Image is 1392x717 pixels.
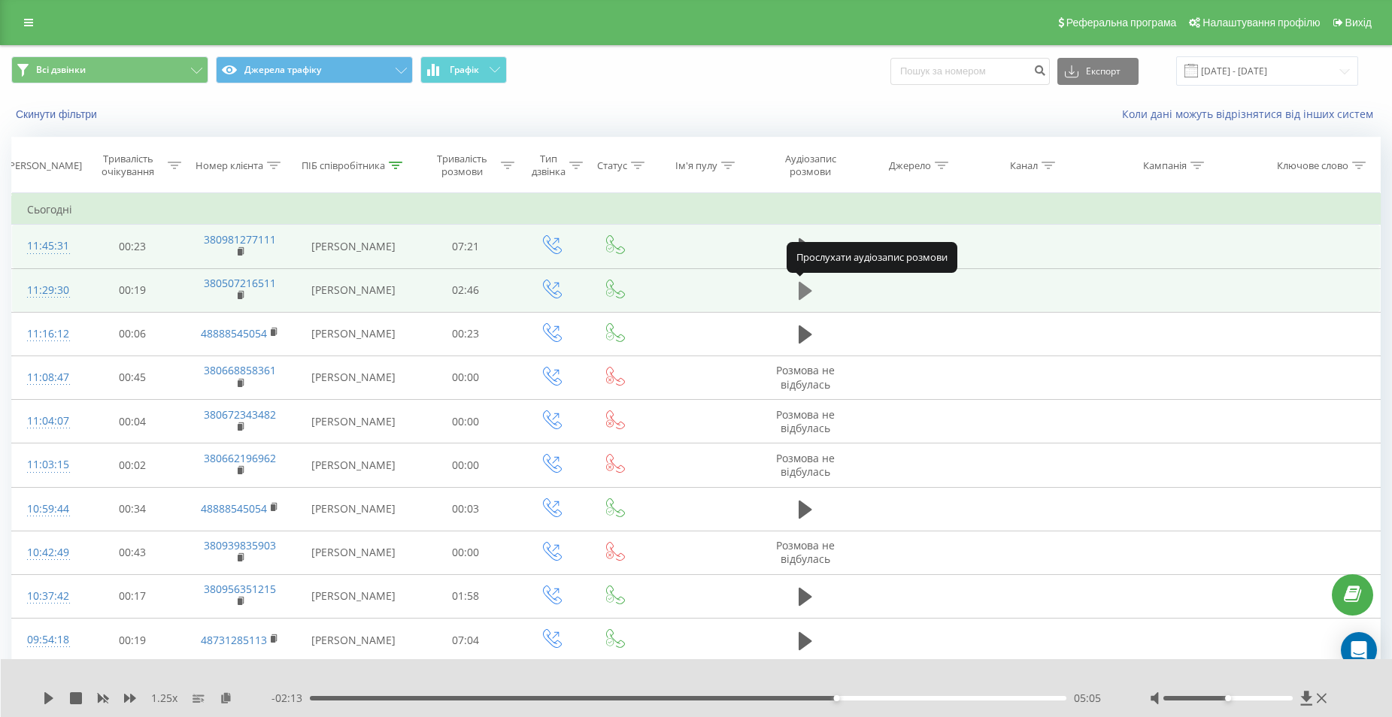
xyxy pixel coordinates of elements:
input: Пошук за номером [890,58,1050,85]
a: 380939835903 [204,538,276,552]
td: 01:58 [413,574,518,618]
a: 48888545054 [201,501,267,516]
div: 11:08:47 [27,363,64,392]
div: Ім'я пулу [675,159,717,172]
a: 48888545054 [201,326,267,340]
span: - 02:13 [271,691,310,706]
div: Accessibility label [1225,695,1231,701]
div: Статус [597,159,627,172]
td: [PERSON_NAME] [295,443,413,487]
div: 11:04:07 [27,407,64,436]
div: ПІБ співробітника [302,159,385,172]
span: Вихід [1345,17,1372,29]
td: 00:02 [79,443,184,487]
button: Скинути фільтри [11,107,105,121]
div: 11:29:30 [27,276,64,305]
div: Кампанія [1143,159,1187,172]
span: 05:05 [1074,691,1101,706]
div: 10:37:42 [27,582,64,611]
td: [PERSON_NAME] [295,400,413,443]
button: Експорт [1057,58,1139,85]
span: Налаштування профілю [1202,17,1320,29]
div: Прослухати аудіозапис розмови [787,242,957,272]
div: Open Intercom Messenger [1341,632,1377,668]
span: Графік [450,65,479,75]
a: 48731285113 [201,633,267,647]
td: [PERSON_NAME] [295,312,413,355]
div: Тривалість очікування [92,153,163,178]
span: Розмова не відбулась [776,451,835,479]
div: [PERSON_NAME] [6,159,82,172]
a: 380672343482 [204,407,276,422]
td: 00:45 [79,355,184,399]
div: 10:42:49 [27,538,64,567]
td: 00:43 [79,531,184,574]
a: 380956351215 [204,582,276,596]
td: 00:04 [79,400,184,443]
td: 00:00 [413,355,518,399]
td: 00:03 [413,487,518,531]
td: 00:00 [413,443,518,487]
td: 00:19 [79,268,184,312]
td: 00:23 [413,312,518,355]
td: 07:04 [413,619,518,662]
span: Реферальна програма [1066,17,1177,29]
td: 00:19 [79,619,184,662]
div: Канал [1010,159,1038,172]
td: [PERSON_NAME] [295,531,413,574]
div: Ключове слово [1277,159,1348,172]
a: 380668858361 [204,363,276,377]
td: 00:00 [413,400,518,443]
td: 07:21 [413,225,518,268]
div: 10:59:44 [27,495,64,524]
div: Номер клієнта [196,159,263,172]
span: 1.25 x [151,691,177,706]
div: 11:45:31 [27,231,64,261]
span: Розмова не відбулась [776,538,835,566]
td: 00:17 [79,574,184,618]
div: Джерело [889,159,931,172]
td: 00:06 [79,312,184,355]
a: Коли дані можуть відрізнятися вiд інших систем [1122,107,1381,121]
button: Всі дзвінки [11,56,208,83]
td: 00:23 [79,225,184,268]
td: [PERSON_NAME] [295,574,413,618]
td: 02:46 [413,268,518,312]
div: 09:54:18 [27,625,64,655]
button: Джерела трафіку [216,56,413,83]
div: 11:16:12 [27,319,64,349]
td: 00:34 [79,487,184,531]
td: [PERSON_NAME] [295,619,413,662]
span: Розмова не відбулась [776,363,835,391]
span: Всі дзвінки [36,64,86,76]
td: [PERSON_NAME] [295,355,413,399]
td: [PERSON_NAME] [295,225,413,268]
a: 380981277111 [204,232,276,247]
td: 00:00 [413,531,518,574]
td: [PERSON_NAME] [295,268,413,312]
div: 11:03:15 [27,450,64,480]
div: Тривалість розмови [426,153,497,178]
a: 380507216511 [204,276,276,290]
span: Розмова не відбулась [776,407,835,435]
div: Аудіозапис розмови [769,153,853,178]
td: Сьогодні [12,195,1381,225]
a: 380662196962 [204,451,276,465]
div: Тип дзвінка [532,153,566,178]
button: Графік [420,56,507,83]
td: [PERSON_NAME] [295,487,413,531]
div: Accessibility label [833,695,839,701]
